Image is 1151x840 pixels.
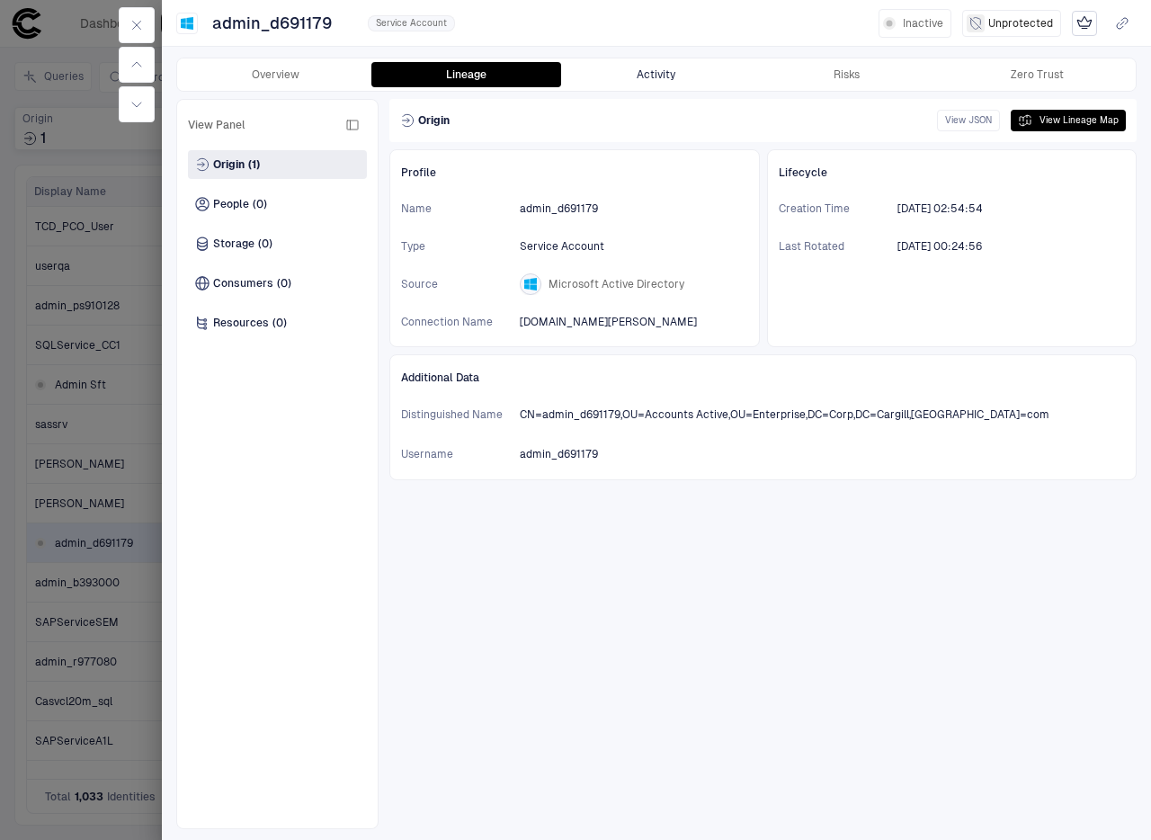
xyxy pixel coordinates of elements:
[561,62,752,87] button: Activity
[516,440,623,469] button: admin_d691179
[520,447,598,461] span: admin_d691179
[520,201,598,216] span: admin_d691179
[779,201,887,216] span: Creation Time
[903,16,943,31] span: Inactive
[213,237,254,251] span: Storage
[401,161,748,184] div: Profile
[894,232,1007,261] button: 3/17/2025 05:24:56 (GMT+00:00 UTC)
[213,276,273,290] span: Consumers
[520,239,604,254] span: Service Account
[181,62,371,87] button: Overview
[401,315,509,329] span: Connection Name
[1011,67,1064,82] div: Zero Trust
[516,270,709,299] button: Microsoft Active Directory
[212,13,332,34] span: admin_d691179
[988,16,1053,31] span: Unprotected
[401,366,1125,389] div: Additional Data
[401,201,509,216] span: Name
[520,407,1049,422] span: CN=admin_d691179,OU=Accounts Active,OU=Enterprise,DC=Corp,DC=Cargill,[GEOGRAPHIC_DATA]=com
[897,201,983,216] span: [DATE] 02:54:54
[549,277,684,291] span: Microsoft Active Directory
[401,447,509,461] span: Username
[253,197,267,211] span: (0)
[213,157,245,172] span: Origin
[897,201,983,216] div: 7/10/2024 07:54:54 (GMT+00:00 UTC)
[523,277,538,291] div: Microsoft Active Directory
[516,308,722,336] button: [DOMAIN_NAME][PERSON_NAME]
[188,118,245,132] span: View Panel
[277,276,291,290] span: (0)
[520,315,697,329] span: [DOMAIN_NAME][PERSON_NAME]
[213,316,269,330] span: Resources
[516,400,1075,429] button: CN=admin_d691179,OU=Accounts Active,OU=Enterprise,DC=Corp,DC=Cargill,[GEOGRAPHIC_DATA]=com
[779,161,1126,184] div: Lifecycle
[516,232,629,261] button: Service Account
[213,197,249,211] span: People
[258,237,272,251] span: (0)
[937,110,1000,131] button: View JSON
[418,113,450,128] span: Origin
[1011,110,1126,131] button: View Lineage Map
[834,67,860,82] div: Risks
[897,239,982,254] span: [DATE] 00:24:56
[401,277,509,291] span: Source
[779,239,887,254] span: Last Rotated
[248,157,260,172] span: (1)
[371,62,562,87] button: Lineage
[897,239,982,254] div: 3/17/2025 05:24:56 (GMT+00:00 UTC)
[401,239,509,254] span: Type
[401,407,509,422] span: Distinguished Name
[1072,11,1097,36] div: Mark as Crown Jewel
[894,194,1008,223] button: 7/10/2024 07:54:54 (GMT+00:00 UTC)
[209,9,357,38] button: admin_d691179
[376,17,447,30] span: Service Account
[272,316,287,330] span: (0)
[516,194,623,223] button: admin_d691179
[180,16,194,31] div: Microsoft Active Directory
